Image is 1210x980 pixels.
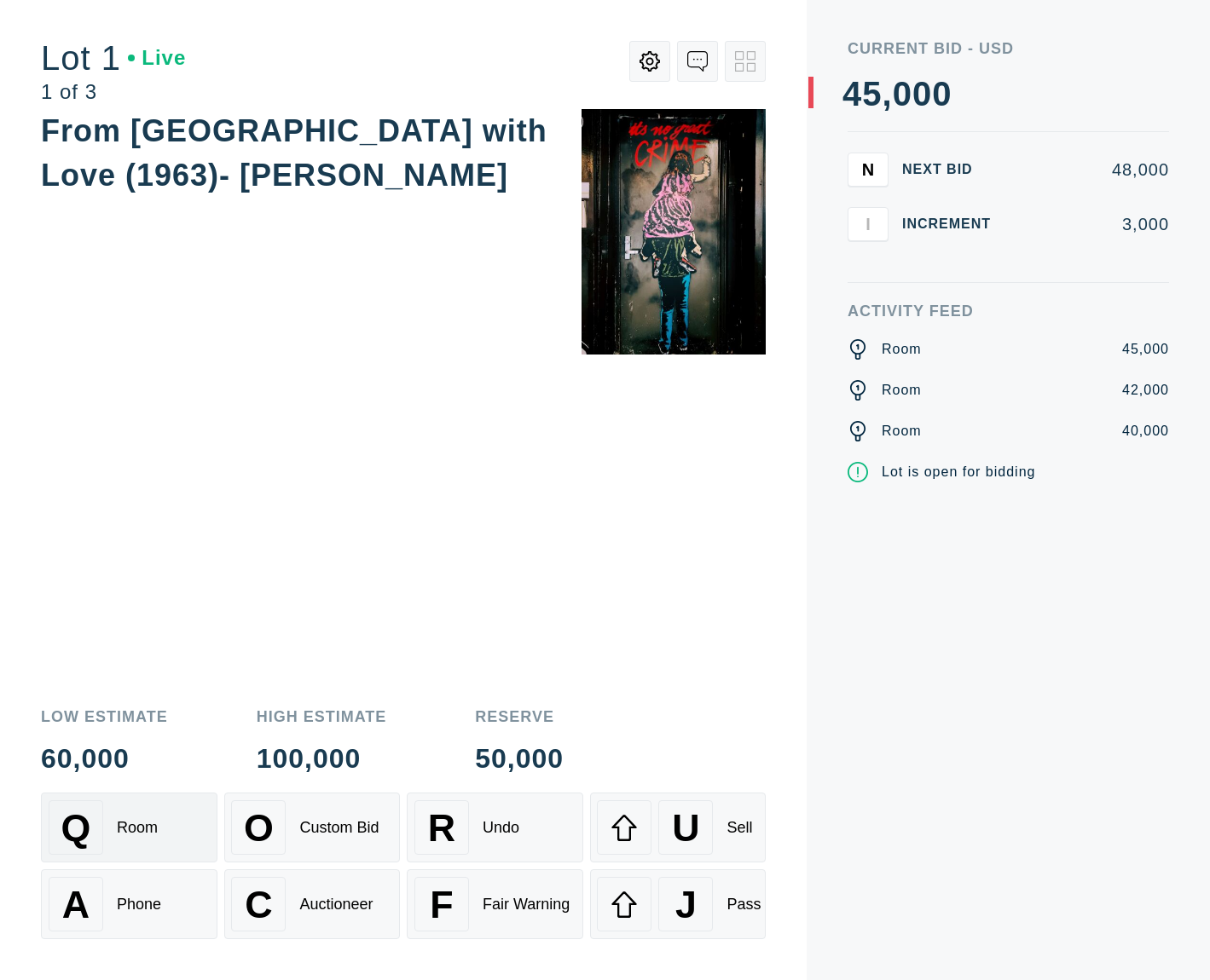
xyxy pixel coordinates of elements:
span: C [245,883,272,926]
button: N [848,153,889,187]
div: Live [128,48,186,68]
button: OCustom Bid [224,793,401,862]
div: 45,000 [1122,339,1169,360]
div: Lot 1 [41,41,186,75]
div: 3,000 [1018,216,1169,233]
div: Low Estimate [41,709,168,724]
div: Fair Warning [483,896,570,914]
div: Room [882,380,922,401]
div: 5 [862,77,882,111]
div: Reserve [475,709,564,724]
div: Lot is open for bidding [882,462,1035,482]
div: Current Bid - USD [848,41,1169,56]
div: Increment [902,217,1004,231]
button: I [848,207,889,241]
button: USell [590,793,767,862]
span: F [430,883,453,926]
span: U [672,806,699,850]
button: FFair Warning [407,869,583,939]
div: From [GEOGRAPHIC_DATA] with Love (1963)- [PERSON_NAME] [41,113,547,193]
span: N [862,159,874,179]
span: A [62,883,90,926]
div: 0 [893,77,912,111]
div: 100,000 [257,745,387,772]
div: Custom Bid [299,819,379,837]
div: Next Bid [902,163,1004,176]
div: 0 [912,77,932,111]
div: 60,000 [41,745,168,772]
div: Room [882,421,922,441]
span: R [428,806,455,850]
div: 1 of 3 [41,82,186,102]
button: CAuctioneer [224,869,401,939]
div: 50,000 [475,745,564,772]
div: 4 [842,77,862,111]
div: Activity Feed [848,303,1169,319]
span: J [675,883,697,926]
div: Room [117,819,158,837]
button: QRoom [41,793,217,862]
div: High Estimate [257,709,387,724]
span: I [866,214,871,233]
div: Auctioneer [299,896,373,914]
div: Undo [483,819,519,837]
div: 40,000 [1122,421,1169,441]
button: RUndo [407,793,583,862]
div: Phone [117,896,161,914]
button: APhone [41,869,217,939]
div: Pass [727,896,761,914]
div: 0 [932,77,952,111]
button: JPass [590,869,767,939]
div: , [883,77,893,418]
span: O [244,806,274,850]
div: Room [882,339,922,360]
div: Sell [727,819,752,837]
span: Q [61,806,91,850]
div: 48,000 [1018,161,1169,178]
div: 42,000 [1122,380,1169,401]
